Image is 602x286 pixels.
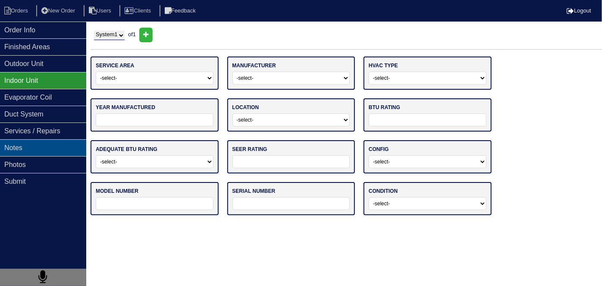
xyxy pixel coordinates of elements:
[160,5,203,17] li: Feedback
[119,7,158,14] a: Clients
[369,187,398,195] label: condition
[369,104,400,111] label: btu rating
[96,104,155,111] label: year manufactured
[232,187,276,195] label: serial number
[232,145,267,153] label: seer rating
[96,62,134,69] label: service area
[96,187,138,195] label: model number
[84,7,118,14] a: Users
[96,145,157,153] label: adequate btu rating
[232,62,276,69] label: manufacturer
[232,104,259,111] label: location
[567,7,591,14] a: Logout
[36,7,82,14] a: New Order
[91,28,602,42] div: of 1
[369,145,389,153] label: config
[369,62,398,69] label: hvac type
[36,5,82,17] li: New Order
[119,5,158,17] li: Clients
[84,5,118,17] li: Users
